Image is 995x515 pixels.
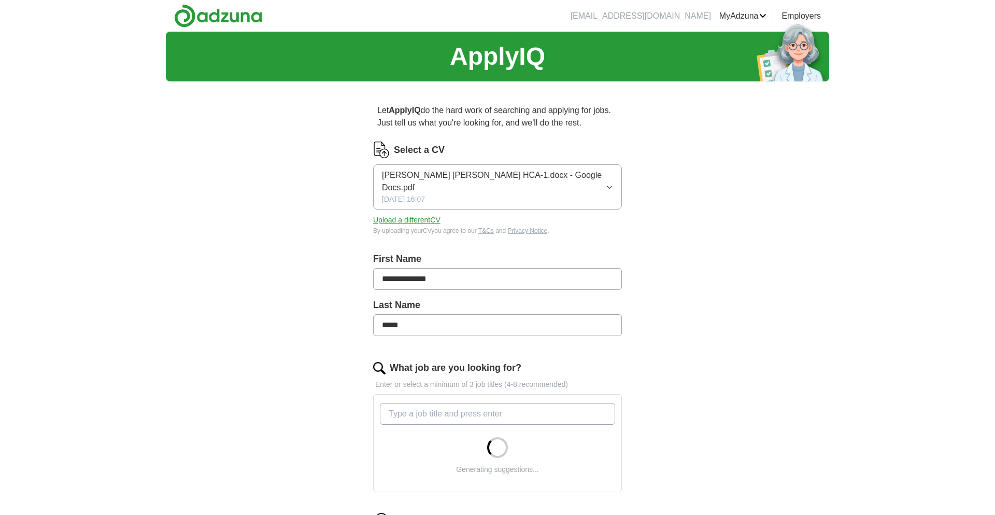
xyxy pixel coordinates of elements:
[382,169,606,194] span: [PERSON_NAME] [PERSON_NAME] HCA-1.docx - Google Docs.pdf
[456,464,539,475] div: Generating suggestions...
[373,379,622,390] p: Enter or select a minimum of 3 job titles (4-8 recommended)
[373,298,622,312] label: Last Name
[373,164,622,210] button: [PERSON_NAME] [PERSON_NAME] HCA-1.docx - Google Docs.pdf[DATE] 16:07
[373,252,622,266] label: First Name
[719,10,767,22] a: MyAdzuna
[394,143,445,157] label: Select a CV
[382,194,425,205] span: [DATE] 16:07
[373,226,622,235] div: By uploading your CV you agree to our and .
[390,361,521,375] label: What job are you looking for?
[373,100,622,133] p: Let do the hard work of searching and applying for jobs. Just tell us what you're looking for, an...
[389,106,420,115] strong: ApplyIQ
[450,38,545,75] h1: ApplyIQ
[373,142,390,158] img: CV Icon
[174,4,262,27] img: Adzuna logo
[373,362,386,374] img: search.png
[508,227,548,234] a: Privacy Notice
[380,403,615,425] input: Type a job title and press enter
[571,10,711,22] li: [EMAIL_ADDRESS][DOMAIN_NAME]
[781,10,821,22] a: Employers
[373,215,440,226] button: Upload a differentCV
[478,227,494,234] a: T&Cs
